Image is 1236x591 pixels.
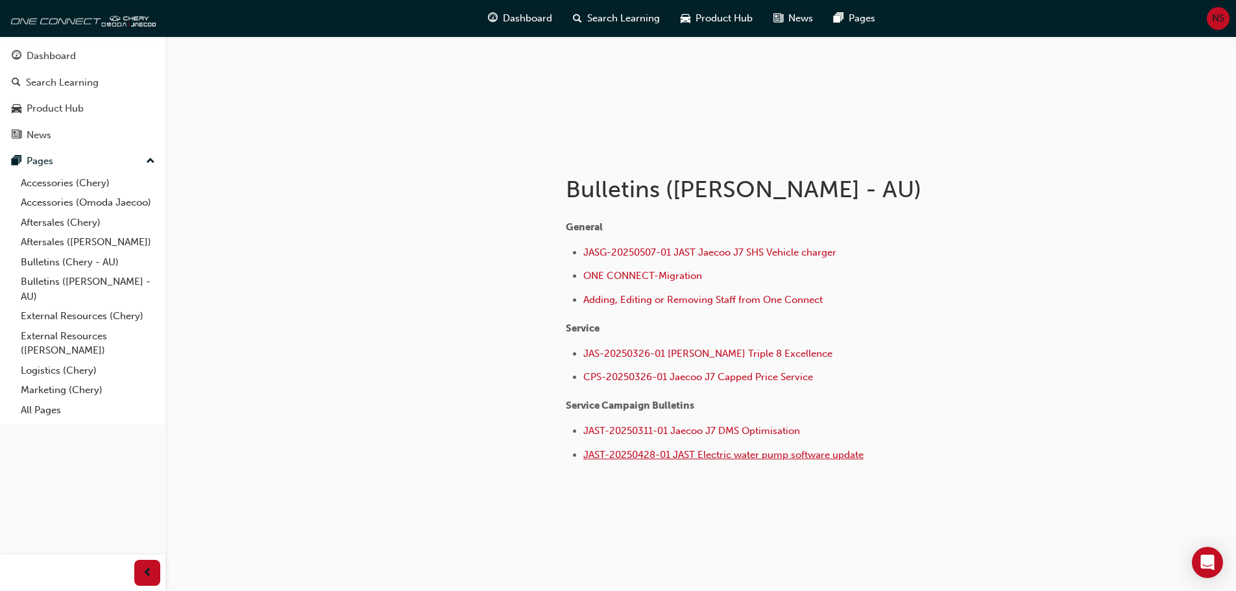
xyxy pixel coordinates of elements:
span: Service Campaign Bulletins [566,400,694,411]
a: Aftersales ([PERSON_NAME]) [16,232,160,252]
span: Search Learning [587,11,660,26]
a: All Pages [16,400,160,420]
a: Marketing (Chery) [16,380,160,400]
a: Bulletins (Chery - AU) [16,252,160,272]
h1: Bulletins ([PERSON_NAME] - AU) [566,175,991,204]
div: Dashboard [27,49,76,64]
a: ONE CONNECT-Migration [583,270,702,282]
div: Pages [27,154,53,169]
div: Open Intercom Messenger [1192,547,1223,578]
a: Accessories (Omoda Jaecoo) [16,193,160,213]
a: news-iconNews [763,5,823,32]
a: Product Hub [5,97,160,121]
span: NS [1212,11,1224,26]
button: Pages [5,149,160,173]
a: Accessories (Chery) [16,173,160,193]
img: oneconnect [6,5,156,31]
a: Aftersales (Chery) [16,213,160,233]
a: News [5,123,160,147]
span: pages-icon [834,10,843,27]
span: News [788,11,813,26]
a: car-iconProduct Hub [670,5,763,32]
span: car-icon [12,103,21,115]
a: JASG-20250507-01 JAST Jaecoo J7 SHS Vehicle charger [583,247,836,258]
span: guage-icon [12,51,21,62]
span: pages-icon [12,156,21,167]
span: Product Hub [696,11,753,26]
a: Bulletins ([PERSON_NAME] - AU) [16,272,160,306]
a: Adding, Editing or Removing Staff from One Connect [583,294,823,306]
span: car-icon [681,10,690,27]
button: NS [1207,7,1230,30]
button: DashboardSearch LearningProduct HubNews [5,42,160,149]
span: prev-icon [143,565,152,581]
a: Logistics (Chery) [16,361,160,381]
span: Pages [849,11,875,26]
span: news-icon [773,10,783,27]
a: JAS-20250326-01 [PERSON_NAME] Triple 8 Excellence [583,348,832,359]
span: General [566,221,603,233]
span: Service [566,322,600,334]
span: search-icon [573,10,582,27]
div: Product Hub [27,101,84,116]
span: search-icon [12,77,21,89]
a: pages-iconPages [823,5,886,32]
div: Search Learning [26,75,99,90]
span: guage-icon [488,10,498,27]
a: JAST-20250428-01 JAST Electric water pump software update [583,449,864,461]
a: External Resources ([PERSON_NAME]) [16,326,160,361]
a: External Resources (Chery) [16,306,160,326]
a: search-iconSearch Learning [563,5,670,32]
span: news-icon [12,130,21,141]
a: Search Learning [5,71,160,95]
a: Dashboard [5,44,160,68]
span: Dashboard [503,11,552,26]
div: News [27,128,51,143]
span: up-icon [146,153,155,170]
a: JAST-20250311-01 Jaecoo J7 DMS Optimisation [583,425,800,437]
a: CPS-20250326-01 Jaecoo J7 Capped Price Service [583,371,813,383]
a: guage-iconDashboard [478,5,563,32]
